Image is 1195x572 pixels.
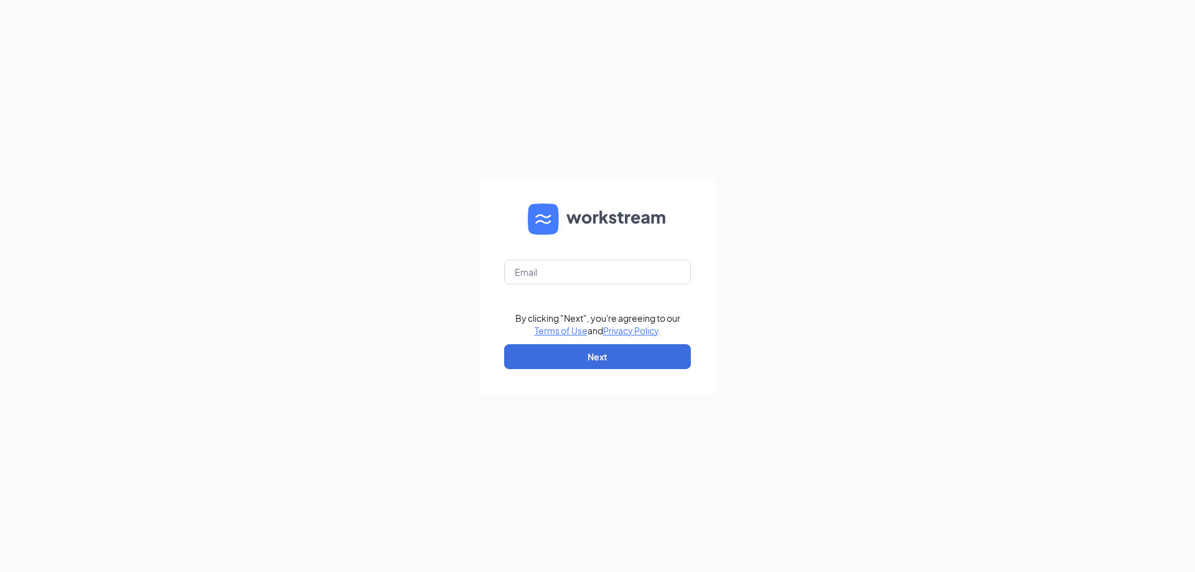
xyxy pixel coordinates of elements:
img: WS logo and Workstream text [528,204,667,235]
button: Next [504,344,691,369]
a: Privacy Policy [603,325,658,336]
input: Email [504,260,691,284]
a: Terms of Use [535,325,588,336]
div: By clicking "Next", you're agreeing to our and . [515,312,680,337]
